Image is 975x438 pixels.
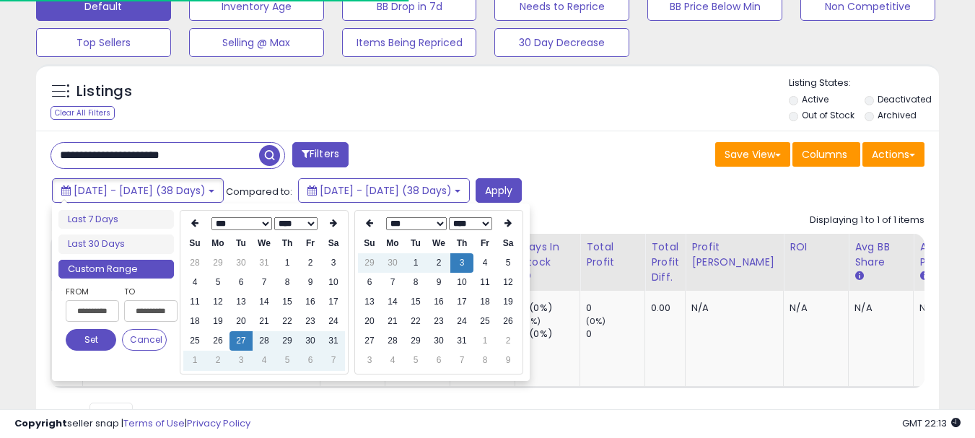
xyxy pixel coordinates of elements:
[902,416,961,430] span: 2025-09-10 22:13 GMT
[299,234,322,253] th: Fr
[298,178,470,203] button: [DATE] - [DATE] (38 Days)
[521,315,541,327] small: (0%)
[358,292,381,312] td: 13
[404,312,427,331] td: 22
[473,253,497,273] td: 4
[14,416,67,430] strong: Copyright
[206,234,229,253] th: Mo
[381,273,404,292] td: 7
[322,253,345,273] td: 3
[74,183,206,198] span: [DATE] - [DATE] (38 Days)
[919,240,972,270] div: Avg Win Price
[253,292,276,312] td: 14
[123,416,185,430] a: Terms of Use
[358,273,381,292] td: 6
[404,273,427,292] td: 8
[878,93,932,105] label: Deactivated
[427,273,450,292] td: 9
[381,312,404,331] td: 21
[229,253,253,273] td: 30
[66,284,116,299] label: From
[253,234,276,253] th: We
[58,235,174,254] li: Last 30 Days
[497,312,520,331] td: 26
[253,351,276,370] td: 4
[358,253,381,273] td: 29
[691,302,772,315] div: N/A
[229,331,253,351] td: 27
[497,273,520,292] td: 12
[229,273,253,292] td: 6
[919,270,928,283] small: Avg Win Price.
[320,183,452,198] span: [DATE] - [DATE] (38 Days)
[276,253,299,273] td: 1
[276,351,299,370] td: 5
[651,240,679,285] div: Total Profit Diff.
[229,234,253,253] th: Tu
[919,302,967,315] div: N/A
[473,312,497,331] td: 25
[76,82,132,102] h5: Listings
[229,312,253,331] td: 20
[381,253,404,273] td: 30
[276,234,299,253] th: Th
[450,273,473,292] td: 10
[358,351,381,370] td: 3
[427,292,450,312] td: 16
[253,312,276,331] td: 21
[299,253,322,273] td: 2
[299,273,322,292] td: 9
[381,351,404,370] td: 4
[473,331,497,351] td: 1
[183,312,206,331] td: 18
[789,76,939,90] p: Listing States:
[276,331,299,351] td: 29
[276,273,299,292] td: 8
[473,273,497,292] td: 11
[322,292,345,312] td: 17
[450,253,473,273] td: 3
[715,142,790,167] button: Save View
[494,28,629,57] button: 30 Day Decrease
[521,240,574,270] div: Days In Stock
[124,284,167,299] label: To
[229,292,253,312] td: 13
[792,142,860,167] button: Columns
[790,302,837,315] div: N/A
[276,312,299,331] td: 22
[854,240,907,270] div: Avg BB Share
[206,253,229,273] td: 29
[862,142,924,167] button: Actions
[586,328,644,341] div: 0
[878,109,917,121] label: Archived
[358,331,381,351] td: 27
[183,253,206,273] td: 28
[183,351,206,370] td: 1
[276,292,299,312] td: 15
[691,240,777,270] div: Profit [PERSON_NAME]
[427,253,450,273] td: 2
[450,234,473,253] th: Th
[790,240,842,255] div: ROI
[183,234,206,253] th: Su
[58,210,174,229] li: Last 7 Days
[473,234,497,253] th: Fr
[229,351,253,370] td: 3
[358,312,381,331] td: 20
[651,302,674,315] div: 0.00
[61,407,165,421] span: Show: entries
[586,240,639,270] div: Total Profit
[189,28,324,57] button: Selling @ Max
[358,234,381,253] th: Su
[206,292,229,312] td: 12
[322,331,345,351] td: 31
[322,312,345,331] td: 24
[299,331,322,351] td: 30
[473,351,497,370] td: 8
[450,331,473,351] td: 31
[299,312,322,331] td: 23
[66,329,116,351] button: Set
[187,416,250,430] a: Privacy Policy
[427,312,450,331] td: 23
[802,109,854,121] label: Out of Stock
